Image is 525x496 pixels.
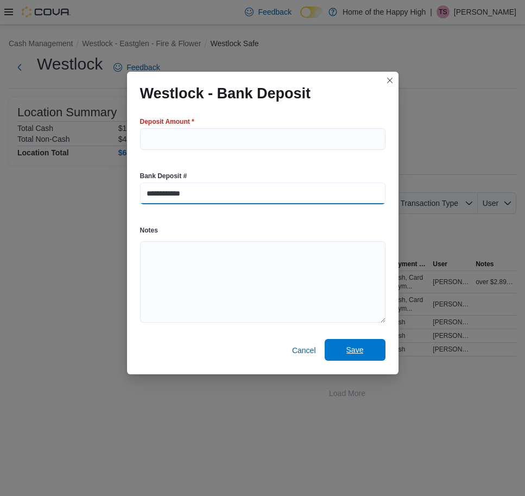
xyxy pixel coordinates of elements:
[140,117,194,126] label: Deposit Amount *
[140,172,187,180] label: Bank Deposit #
[292,345,316,356] span: Cancel
[140,85,311,102] h1: Westlock - Bank Deposit
[140,226,158,235] label: Notes
[288,340,320,361] button: Cancel
[346,344,364,355] span: Save
[383,74,396,87] button: Closes this modal window
[325,339,385,361] button: Save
